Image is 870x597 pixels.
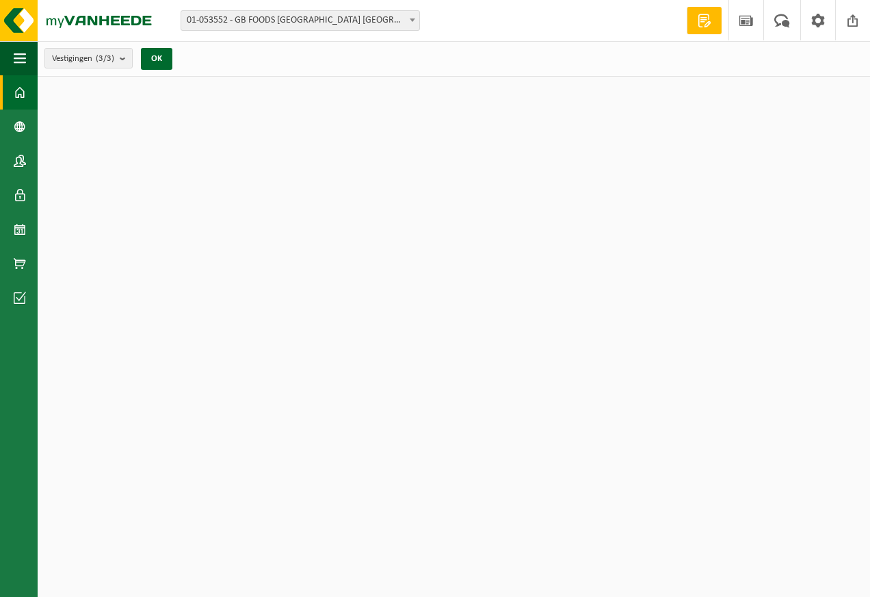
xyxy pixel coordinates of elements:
span: 01-053552 - GB FOODS BELGIUM NV - PUURS-SINT-AMANDS [181,10,420,31]
span: Vestigingen [52,49,114,69]
count: (3/3) [96,54,114,63]
span: 01-053552 - GB FOODS BELGIUM NV - PUURS-SINT-AMANDS [181,11,419,30]
button: OK [141,48,172,70]
button: Vestigingen(3/3) [44,48,133,68]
